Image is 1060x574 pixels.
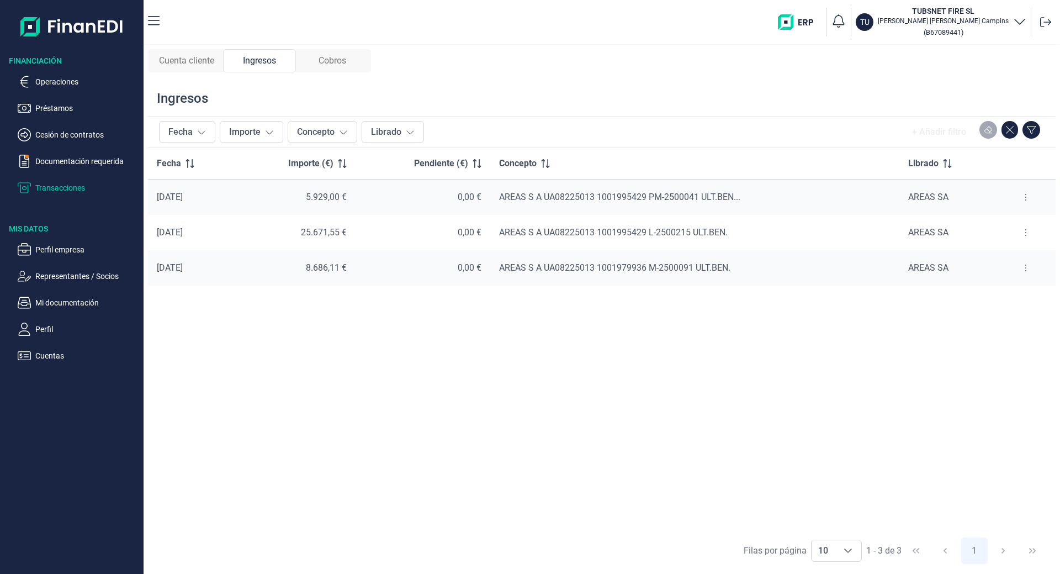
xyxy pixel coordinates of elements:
p: Perfil [35,323,139,336]
span: 10 [812,540,835,561]
div: Cobros [296,49,369,72]
span: Importe (€) [288,157,333,170]
span: Fecha [157,157,181,170]
p: [PERSON_NAME] [PERSON_NAME] Campins [878,17,1009,25]
div: Choose [835,540,861,561]
span: AREAS S A UA08225013 1001995429 PM-2500041 ULT.BEN... [499,192,740,202]
button: Librado [362,121,424,143]
div: 0,00 € [364,227,481,238]
button: Last Page [1019,538,1046,564]
button: Documentación requerida [18,155,139,168]
button: Next Page [990,538,1016,564]
span: AREAS S A UA08225013 1001995429 L-2500215 ULT.BEN. [499,227,728,238]
span: 1 - 3 de 3 [866,546,902,555]
span: AREAS SA [908,192,948,202]
button: Mi documentación [18,296,139,309]
img: Logo de aplicación [20,9,124,44]
div: Ingresos [157,89,208,107]
div: [DATE] [157,192,226,203]
div: Filas por página [744,544,807,557]
p: Perfil empresa [35,243,139,256]
p: Operaciones [35,75,139,88]
div: 0,00 € [364,262,481,273]
button: Importe [220,121,283,143]
button: TUTUBSNET FIRE SL[PERSON_NAME] [PERSON_NAME] Campins(B67089441) [856,6,1026,39]
button: Page 1 [961,538,988,564]
p: Mi documentación [35,296,139,309]
p: Cesión de contratos [35,128,139,141]
p: Préstamos [35,102,139,115]
p: TU [860,17,870,28]
p: Representantes / Socios [35,270,139,283]
button: Fecha [159,121,215,143]
div: Cuenta cliente [150,49,223,72]
button: Concepto [288,121,357,143]
button: Operaciones [18,75,139,88]
div: 8.686,11 € [244,262,347,273]
p: Cuentas [35,349,139,362]
button: Perfil empresa [18,243,139,256]
p: Documentación requerida [35,155,139,168]
button: Cuentas [18,349,139,362]
div: 25.671,55 € [244,227,347,238]
button: Representantes / Socios [18,270,139,283]
span: AREAS SA [908,227,948,238]
div: 5.929,00 € [244,192,347,203]
button: Transacciones [18,181,139,194]
div: [DATE] [157,227,226,238]
span: AREAS SA [908,262,948,273]
span: Ingresos [243,54,276,67]
span: Librado [908,157,939,170]
img: erp [778,14,821,30]
p: Transacciones [35,181,139,194]
button: Cesión de contratos [18,128,139,141]
span: AREAS S A UA08225013 1001979936 M-2500091 ULT.BEN. [499,262,730,273]
span: Cobros [319,54,346,67]
button: Perfil [18,323,139,336]
span: Pendiente (€) [414,157,468,170]
button: First Page [903,538,929,564]
small: Copiar cif [924,28,963,36]
div: Ingresos [223,49,296,72]
div: [DATE] [157,262,226,273]
div: 0,00 € [364,192,481,203]
button: Préstamos [18,102,139,115]
button: Previous Page [932,538,958,564]
h3: TUBSNET FIRE SL [878,6,1009,17]
span: Concepto [499,157,537,170]
span: Cuenta cliente [159,54,214,67]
